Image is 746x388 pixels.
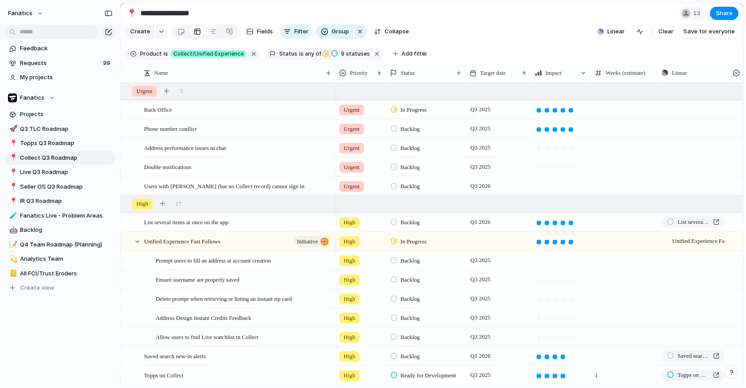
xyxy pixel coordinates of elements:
[280,24,312,39] button: Filter
[401,50,427,58] span: Add filter
[4,122,116,136] a: 🚀Q3 TLC Roadmap
[154,69,168,77] span: Name
[4,267,116,280] a: 📒All FCI/Trust Eroders
[136,199,148,208] span: High
[401,371,456,380] span: Ready for Development
[401,144,420,153] span: Backlog
[257,27,273,36] span: Fields
[678,371,710,380] span: Topps on Collect
[162,49,170,59] button: is
[468,104,493,115] span: Q3 2025
[8,139,17,148] button: 📍
[9,254,16,264] div: 💫
[344,144,360,153] span: Urgent
[20,226,112,234] span: Backlog
[103,59,112,68] span: 99
[20,125,112,133] span: Q3 TLC Roadmap
[370,24,413,39] button: Collapse
[8,226,17,234] button: 🤖
[4,137,116,150] a: 📍Topps Q3 Roadmap
[4,223,116,237] a: 🤖Backlog
[294,27,309,36] span: Filter
[322,49,372,59] button: 9 statuses
[20,154,112,162] span: Collect Q3 Roadmap
[401,314,420,323] span: Backlog
[468,293,493,304] span: Q3 2025
[468,123,493,134] span: Q3 2025
[401,256,420,265] span: Backlog
[4,252,116,266] div: 💫Analytics Team
[156,293,292,303] span: Delete prompt when retrieving or listing an instant rip card
[678,218,710,226] span: List several items at once on the app
[8,168,17,177] button: 📍
[4,6,48,20] button: fanatics
[4,238,116,251] a: 📝Q4 Team Roadmap (Planning)
[4,194,116,208] div: 📍IR Q3 Roadmap
[9,239,16,250] div: 📝
[344,352,355,361] span: High
[20,197,112,206] span: IR Q3 Roadmap
[594,25,628,38] button: Linear
[4,209,116,222] a: 🧪Fanatics Live - Problem Areas
[169,49,248,59] button: Collect/Unified Experience
[655,24,677,39] button: Clear
[606,69,646,77] span: Weeks (estimate)
[8,182,17,191] button: 📍
[4,71,116,84] a: My projects
[344,371,355,380] span: High
[9,153,16,163] div: 📍
[401,218,420,227] span: Backlog
[9,182,16,192] div: 📍
[468,351,493,361] span: Q1 2026
[662,216,725,228] a: List several items at once on the app
[316,24,353,39] button: Group
[20,44,112,53] span: Feedback
[480,69,506,77] span: Target date
[8,9,32,18] span: fanatics
[8,255,17,263] button: 💫
[8,211,17,220] button: 🧪
[144,370,184,380] span: Topps on Collect
[144,142,226,153] span: Address performance issues in chat
[4,166,116,179] a: 📍Live Q3 Roadmap
[385,27,409,36] span: Collapse
[176,199,181,208] span: 17
[338,50,346,57] span: 9
[468,255,493,266] span: Q3 2025
[4,180,116,194] a: 📍Seller OS Q3 Roadmap
[662,369,725,381] a: Topps on Collect
[4,57,116,70] a: Requests99
[338,50,370,58] span: statuses
[607,27,625,36] span: Linear
[297,235,318,248] span: initiative
[140,50,162,58] span: Product
[468,370,493,380] span: Q3 2025
[20,59,100,68] span: Requests
[683,27,735,36] span: Save for everyone
[401,163,420,172] span: Backlog
[20,168,112,177] span: Live Q3 Roadmap
[9,196,16,206] div: 📍
[9,225,16,235] div: 🤖
[662,350,725,362] a: Saved search new-in alerts
[8,240,17,249] button: 📝
[20,283,54,292] span: Create view
[344,333,355,342] span: High
[8,269,17,278] button: 📒
[332,27,349,36] span: Group
[344,256,355,265] span: High
[344,105,360,114] span: Urgent
[4,151,116,165] a: 📍Collect Q3 Roadmap
[20,73,112,82] span: My projects
[401,105,427,114] span: In Progress
[9,167,16,178] div: 📍
[20,240,112,249] span: Q4 Team Roadmap (Planning)
[20,93,44,102] span: Fanatics
[658,27,674,36] span: Clear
